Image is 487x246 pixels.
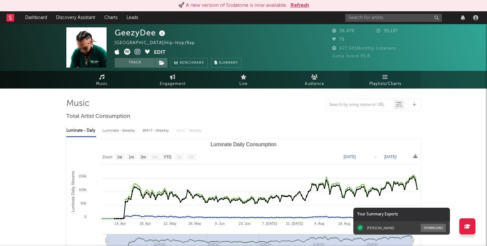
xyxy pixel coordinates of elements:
[66,113,130,120] span: Total Artist Consumption
[171,58,208,68] a: Benchmark
[160,80,186,88] span: Engagement
[137,71,208,89] a: Engagement
[239,80,248,88] span: Live
[143,125,170,136] div: BMAT - Weekly
[262,222,277,225] text: 7. [DATE]
[84,215,86,219] text: 0
[345,14,442,22] input: Search for artists
[115,27,167,38] div: GeezyDee
[96,80,108,88] span: Music
[373,155,377,159] text: →
[305,80,324,88] span: Audience
[332,29,355,33] span: 26,470
[279,71,350,89] a: Audience
[164,222,177,225] text: 12. May
[66,71,137,89] a: Music
[314,222,324,225] text: 4. Aug
[71,171,75,212] text: Luminate Daily Streams
[219,61,238,65] span: Summary
[208,71,279,89] a: Live
[211,142,277,147] text: Luminate Daily Consumption
[115,39,202,47] div: [GEOGRAPHIC_DATA] | Hip-Hop/Rap
[332,46,396,51] span: 627,581 Monthly Listeners
[291,2,309,9] button: Refresh
[139,222,151,225] text: 28. Apr
[66,125,96,136] div: Luminate - Daily
[369,80,401,88] span: Playlists/Charts
[332,54,370,58] span: Jump Score: 95.8
[115,222,126,225] text: 14. Apr
[421,224,446,232] button: Download
[79,188,86,192] text: 100k
[141,155,146,159] text: 3m
[178,2,287,9] div: 🚀 A new version of Sodatone is now available.
[286,222,303,225] text: 21. [DATE]
[189,155,193,159] text: All
[332,38,344,42] span: 73
[344,155,356,159] text: [DATE]
[211,58,242,68] button: Summary
[367,226,394,230] div: [PERSON_NAME]
[338,222,350,225] text: 18. Aug
[215,222,224,225] text: 9. Jun
[79,174,86,178] text: 150k
[129,155,134,159] text: 1m
[377,29,398,33] span: 35,137
[164,155,171,159] text: YTD
[239,222,251,225] text: 23. Jun
[180,59,204,67] span: Benchmark
[81,201,86,205] text: 50k
[154,49,166,57] button: Edit
[102,155,112,159] text: Zoom
[21,11,52,24] a: Dashboard
[100,11,122,24] a: Charts
[326,102,394,108] input: Search by song name or URL
[102,125,136,136] div: Luminate - Weekly
[122,11,143,24] a: Leads
[52,11,100,24] a: Discovery Assistant
[353,208,450,221] div: Your Summary Exports
[350,71,421,89] a: Playlists/Charts
[153,155,158,159] text: 6m
[188,222,201,225] text: 26. May
[177,155,181,159] text: 1y
[115,58,155,68] button: Track
[117,155,122,159] text: 1w
[384,155,396,159] text: [DATE]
